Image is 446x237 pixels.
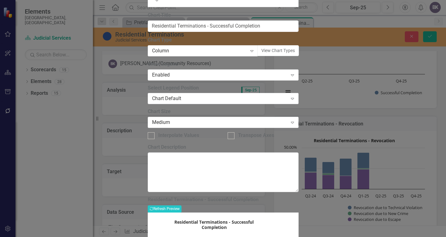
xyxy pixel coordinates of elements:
div: Column [152,47,247,54]
text: Residential Terminations - Successful Completion [174,219,254,230]
label: Chart Size [148,108,299,115]
div: Transpose Axes [238,132,274,139]
label: Select Legend Position [148,85,299,92]
input: Optional Chart Title [148,20,299,32]
label: Chart Description [148,144,299,151]
div: Chart Default [152,95,288,102]
button: Refresh Preview [148,205,181,212]
button: View Chart Types [257,45,299,56]
div: Enabled [152,71,288,78]
label: Show Legend [148,61,299,68]
label: Chart Title [148,12,299,19]
h3: Residential Terminations - Successful Completion [148,197,299,202]
label: Chart Type [148,37,299,44]
div: Medium [152,119,288,126]
div: Interpolate Values [158,132,199,139]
